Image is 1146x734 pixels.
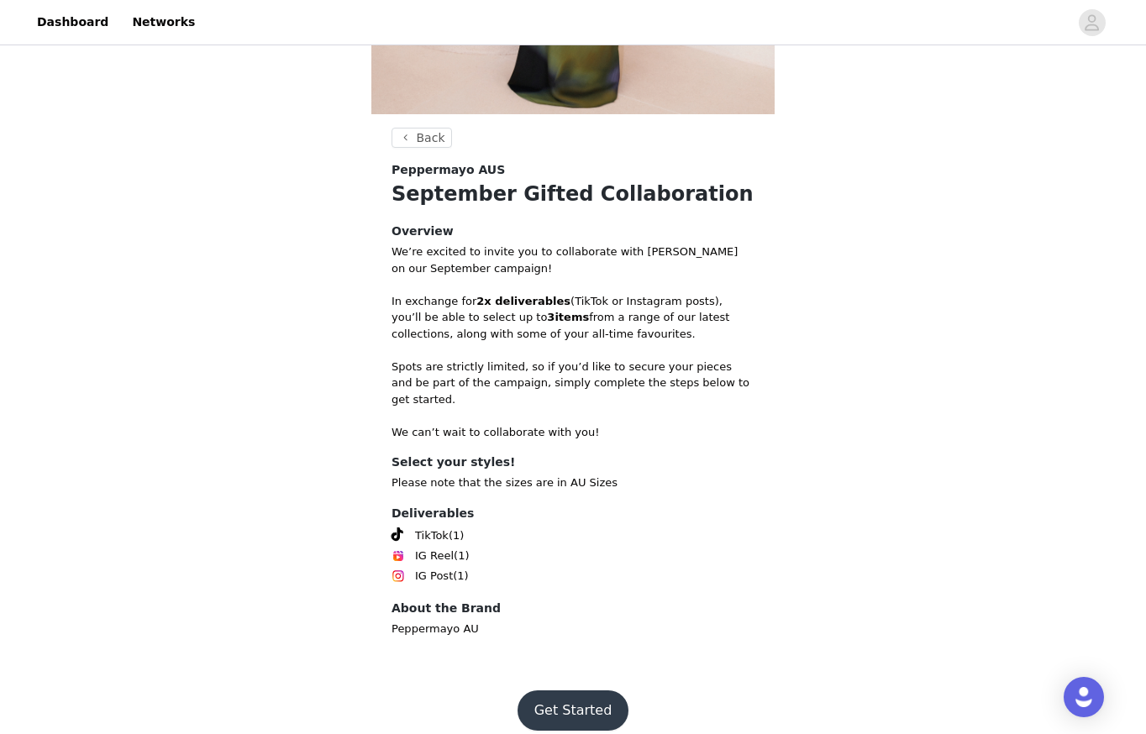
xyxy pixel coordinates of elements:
[415,548,454,564] span: IG Reel
[392,244,754,276] p: We’re excited to invite you to collaborate with [PERSON_NAME] on our September campaign!
[392,179,754,209] h1: September Gifted Collaboration
[415,527,449,544] span: TikTok
[1064,677,1104,717] div: Open Intercom Messenger
[453,568,468,585] span: (1)
[392,223,754,240] h4: Overview
[392,474,754,491] p: Please note that the sizes are in AU Sizes
[518,690,629,731] button: Get Started
[392,600,754,617] h4: About the Brand
[392,128,452,148] button: Back
[27,3,118,41] a: Dashboard
[449,527,464,544] span: (1)
[392,424,754,441] p: We can’t wait to collaborate with you!
[1084,9,1100,36] div: avatar
[555,311,589,323] strong: items
[392,549,405,563] img: Instagram Reels Icon
[392,621,754,637] p: Peppermayo AU
[476,295,570,307] strong: 2x deliverables
[454,548,469,564] span: (1)
[392,293,754,343] p: In exchange for (TikTok or Instagram posts), you’ll be able to select up to from a range of our l...
[415,568,453,585] span: IG Post
[392,161,505,179] span: Peppermayo AUS
[392,359,754,408] p: Spots are strictly limited, so if you’d like to secure your pieces and be part of the campaign, s...
[392,454,754,471] h4: Select your styles!
[392,569,405,583] img: Instagram Icon
[547,311,555,323] strong: 3
[392,505,754,522] h4: Deliverables
[122,3,205,41] a: Networks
